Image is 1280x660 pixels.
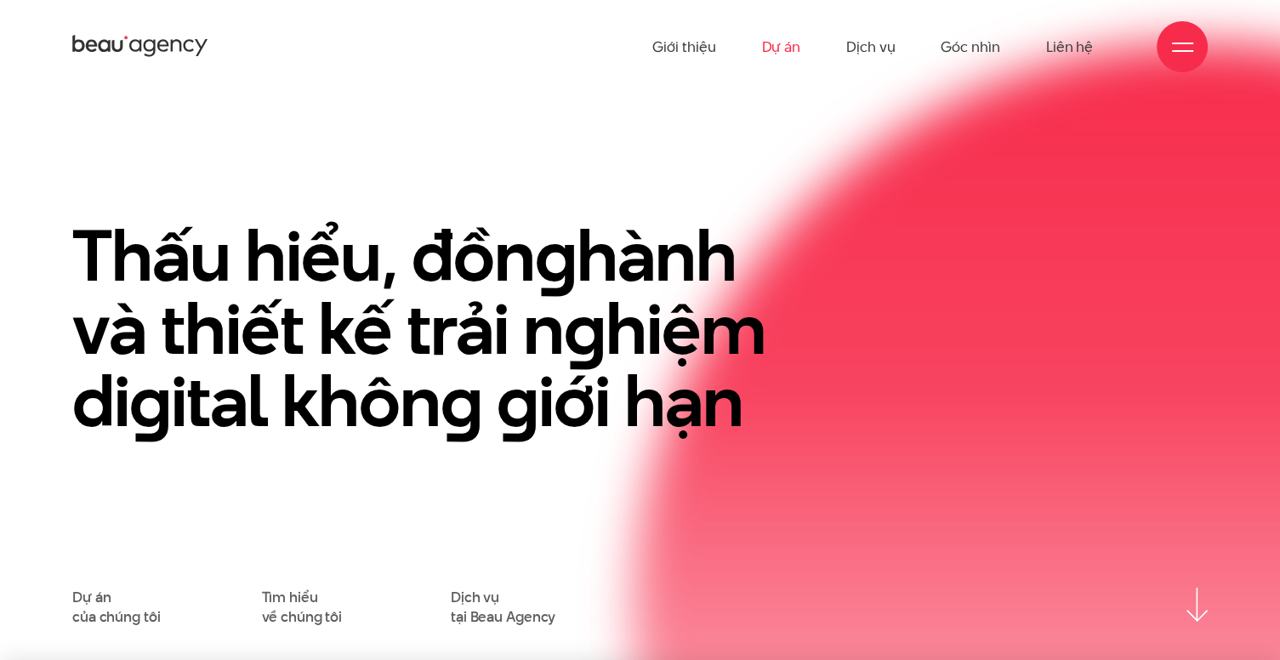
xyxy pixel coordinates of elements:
[451,588,555,626] a: Dịch vụtại Beau Agency
[262,588,343,626] a: Tìm hiểuvề chúng tôi
[535,206,577,305] en: g
[72,219,821,438] h1: Thấu hiểu, đồn hành và thiết kế trải n hiệm di ital khôn iới hạn
[564,279,606,378] en: g
[497,351,538,451] en: g
[129,351,171,451] en: g
[441,351,482,451] en: g
[72,588,160,626] a: Dự áncủa chúng tôi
